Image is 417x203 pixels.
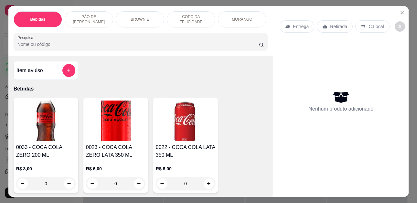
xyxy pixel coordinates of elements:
[369,23,384,30] p: C.Local
[395,21,405,32] button: decrease-product-quantity
[16,144,76,159] h4: 0033 - COCA COLA ZERO 200 ML
[86,144,145,159] h4: 0023 - COCA COLA ZERO LATA 350 ML
[156,144,215,159] h4: 0022 - COCA COLA LATA 350 ML
[172,14,210,25] p: COPO DA FELICIDADE
[87,178,98,189] button: decrease-product-quantity
[86,101,145,141] img: product-image
[70,14,108,25] p: PÃO DE [PERSON_NAME]
[86,166,145,172] p: R$ 6,00
[308,105,373,113] p: Nenhum produto adicionado
[30,17,45,22] p: Bebidas
[397,7,407,18] button: Close
[293,23,309,30] p: Entrega
[62,64,75,77] button: add-separate-item
[157,178,167,189] button: decrease-product-quantity
[156,101,215,141] img: product-image
[134,178,144,189] button: increase-product-quantity
[16,166,76,172] p: R$ 3,00
[204,178,214,189] button: increase-product-quantity
[17,35,36,40] label: Pesquisa
[17,178,28,189] button: decrease-product-quantity
[64,178,74,189] button: increase-product-quantity
[16,67,43,74] h4: Item avulso
[330,23,347,30] p: Retirada
[14,85,268,93] p: Bebidas
[16,101,76,141] img: product-image
[131,17,149,22] p: BROWNIE
[17,41,259,48] input: Pesquisa
[156,166,215,172] p: R$ 6,00
[232,17,252,22] p: MORANGO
